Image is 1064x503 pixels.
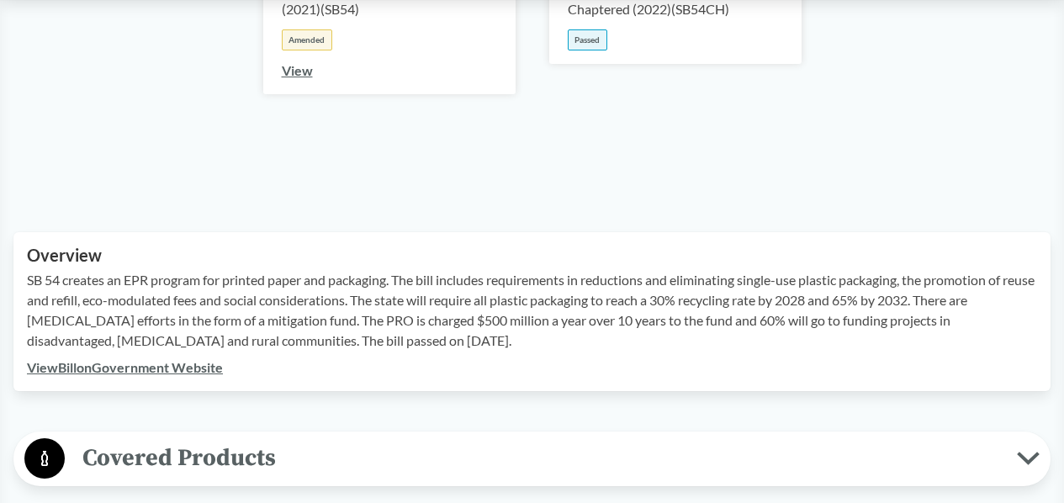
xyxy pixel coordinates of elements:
a: ViewBillonGovernment Website [27,359,223,375]
a: View [282,62,313,78]
p: SB 54 creates an EPR program for printed paper and packaging. The bill includes requirements in r... [27,270,1037,351]
span: Covered Products [65,439,1017,477]
h2: Overview [27,246,1037,265]
div: Passed [568,29,607,50]
button: Covered Products [19,437,1045,480]
div: Amended [282,29,332,50]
